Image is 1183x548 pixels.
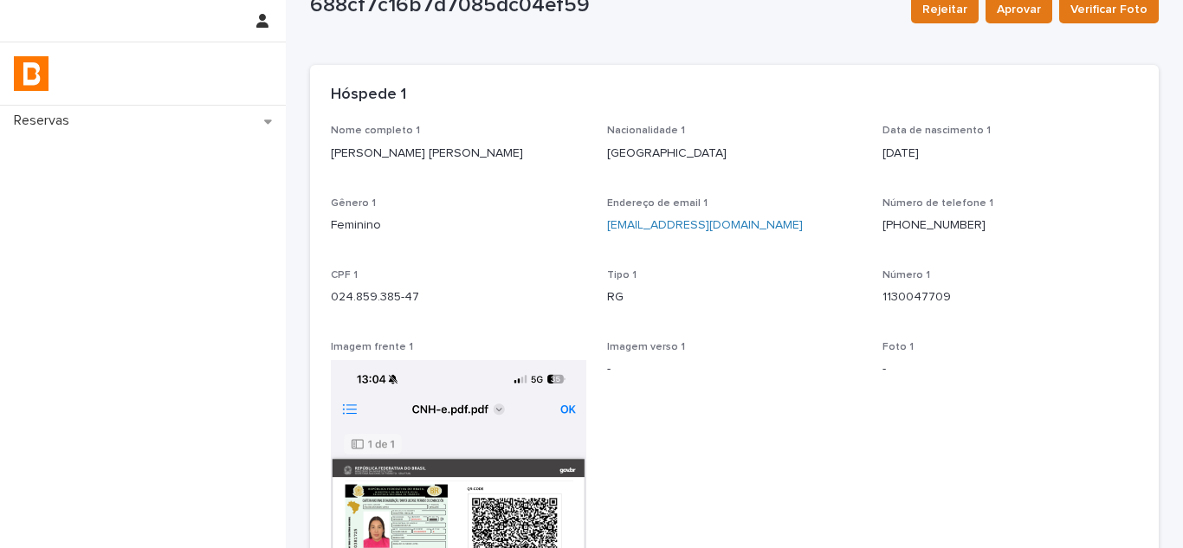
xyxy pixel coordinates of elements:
[882,145,1138,163] p: [DATE]
[882,288,1138,306] p: 1130047709
[331,288,586,306] p: 024.859.385-47
[882,342,914,352] span: Foto 1
[922,1,967,18] span: Rejeitar
[882,219,986,231] a: [PHONE_NUMBER]
[331,145,586,163] p: [PERSON_NAME] [PERSON_NAME]
[7,113,83,129] p: Reservas
[607,219,803,231] a: [EMAIL_ADDRESS][DOMAIN_NAME]
[882,126,991,136] span: Data de nascimento 1
[607,198,708,209] span: Endereço de email 1
[997,1,1041,18] span: Aprovar
[331,216,586,235] p: Feminino
[331,126,420,136] span: Nome completo 1
[882,198,993,209] span: Número de telefone 1
[607,270,637,280] span: Tipo 1
[1070,1,1147,18] span: Verificar Foto
[331,342,413,352] span: Imagem frente 1
[607,360,863,378] p: -
[882,360,1138,378] p: -
[331,270,358,280] span: CPF 1
[607,288,863,306] p: RG
[882,270,930,280] span: Número 1
[607,126,685,136] span: Nacionalidade 1
[14,56,48,91] img: zVaNuJHRTjyIjT5M9Xd5
[607,342,685,352] span: Imagem verso 1
[331,198,376,209] span: Gênero 1
[607,145,863,163] p: [GEOGRAPHIC_DATA]
[331,86,406,105] h2: Hóspede 1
